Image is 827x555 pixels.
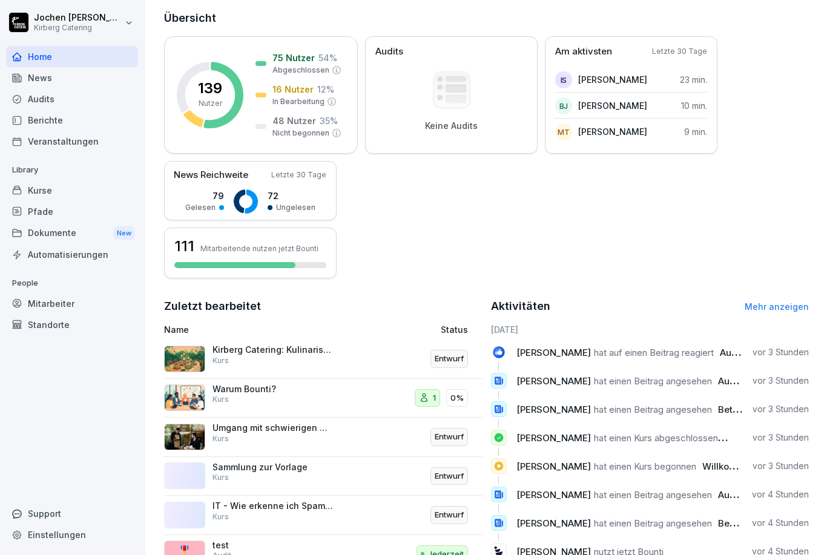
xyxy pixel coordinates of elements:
div: Support [6,503,138,524]
span: [PERSON_NAME] [516,489,591,501]
img: ats64adtcbsz9v2fyvnyq3l9.png [164,346,205,372]
p: Warum Bounti? [213,384,334,395]
div: New [114,226,134,240]
p: 35 % [320,114,338,127]
span: hat einen Beitrag angesehen [594,375,712,387]
div: MT [555,123,572,140]
span: [PERSON_NAME] [516,375,591,387]
p: Kurs [213,472,229,483]
h2: Aktivitäten [491,298,550,315]
span: hat auf einen Beitrag reagiert [594,347,714,358]
span: [PERSON_NAME] [516,461,591,472]
a: Umgang mit schwierigen GästenKursEntwurf [164,418,483,457]
a: IT - Wie erkenne ich Spam E-Mails?KursEntwurf [164,496,483,535]
h6: [DATE] [491,323,809,336]
span: hat einen Kurs abgeschlossen [594,432,718,444]
img: ci4se0craep6j8dlajqmccvs.png [164,424,205,450]
a: Audits [6,88,138,110]
p: IT - Wie erkenne ich Spam E-Mails? [213,501,334,511]
span: hat einen Beitrag angesehen [594,517,712,529]
p: vor 4 Stunden [752,517,809,529]
span: [PERSON_NAME] [516,404,591,415]
p: Letzte 30 Tage [271,169,326,180]
p: Mitarbeitende nutzen jetzt Bounti [200,244,318,253]
span: hat einen Kurs begonnen [594,461,696,472]
span: [PERSON_NAME] [516,517,591,529]
p: News Reichweite [174,168,248,182]
p: vor 4 Stunden [752,488,809,501]
p: vor 3 Stunden [753,346,809,358]
p: 54 % [318,51,337,64]
a: Kurse [6,180,138,201]
p: 16 Nutzer [272,83,314,96]
p: [PERSON_NAME] [578,99,647,112]
p: Keine Audits [425,120,478,131]
p: vor 3 Stunden [753,432,809,444]
p: Ungelesen [276,202,315,213]
a: Automatisierungen [6,244,138,265]
p: Entwurf [435,470,464,482]
p: Kurs [213,355,229,366]
img: qd5d0hp5wae1quiuozsc33mi.png [164,384,205,411]
p: Gelesen [185,202,216,213]
p: In Bearbeitung [272,96,325,107]
a: Standorte [6,314,138,335]
p: Entwurf [435,353,464,365]
div: IS [555,71,572,88]
div: BJ [555,97,572,114]
a: Mitarbeiter [6,293,138,314]
h2: Zuletzt bearbeitet [164,298,483,315]
p: vor 3 Stunden [753,403,809,415]
p: 23 min. [680,73,707,86]
p: People [6,274,138,293]
span: [PERSON_NAME] [516,347,591,358]
p: Status [441,323,468,336]
p: Jochen [PERSON_NAME] [34,13,122,23]
p: [PERSON_NAME] [578,73,647,86]
p: vor 3 Stunden [753,375,809,387]
p: vor 3 Stunden [753,460,809,472]
h3: 111 [174,236,194,257]
p: Nutzer [199,98,222,109]
p: 48 Nutzer [272,114,316,127]
p: 12 % [317,83,334,96]
a: Veranstaltungen [6,131,138,152]
span: [PERSON_NAME] [516,432,591,444]
a: Berichte [6,110,138,131]
p: Abgeschlossen [272,65,329,76]
div: Dokumente [6,222,138,245]
a: Einstellungen [6,524,138,545]
p: Letzte 30 Tage [652,46,707,57]
p: Kirberg Catering: Kulinarische Exzellenz und Nachhaltigkeit [213,344,334,355]
a: Pfade [6,201,138,222]
span: Willkommen bei Bounti! [702,461,805,472]
p: Library [6,160,138,180]
p: 9 min. [684,125,707,138]
p: 79 [185,189,224,202]
p: 0% [450,392,464,404]
p: Nicht begonnen [272,128,329,139]
p: Audits [375,45,403,59]
p: Kurs [213,511,229,522]
a: Home [6,46,138,67]
p: 75 Nutzer [272,51,315,64]
p: Kurs [213,394,229,405]
p: Umgang mit schwierigen Gästen [213,422,334,433]
span: hat einen Beitrag angesehen [594,489,712,501]
a: Sammlung zur VorlageKursEntwurf [164,457,483,496]
p: Entwurf [435,509,464,521]
p: Entwurf [435,431,464,443]
p: Name [164,323,357,336]
p: 1 [433,392,436,404]
a: Mehr anzeigen [745,301,809,312]
p: Kirberg Catering [34,24,122,32]
p: [PERSON_NAME] [578,125,647,138]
